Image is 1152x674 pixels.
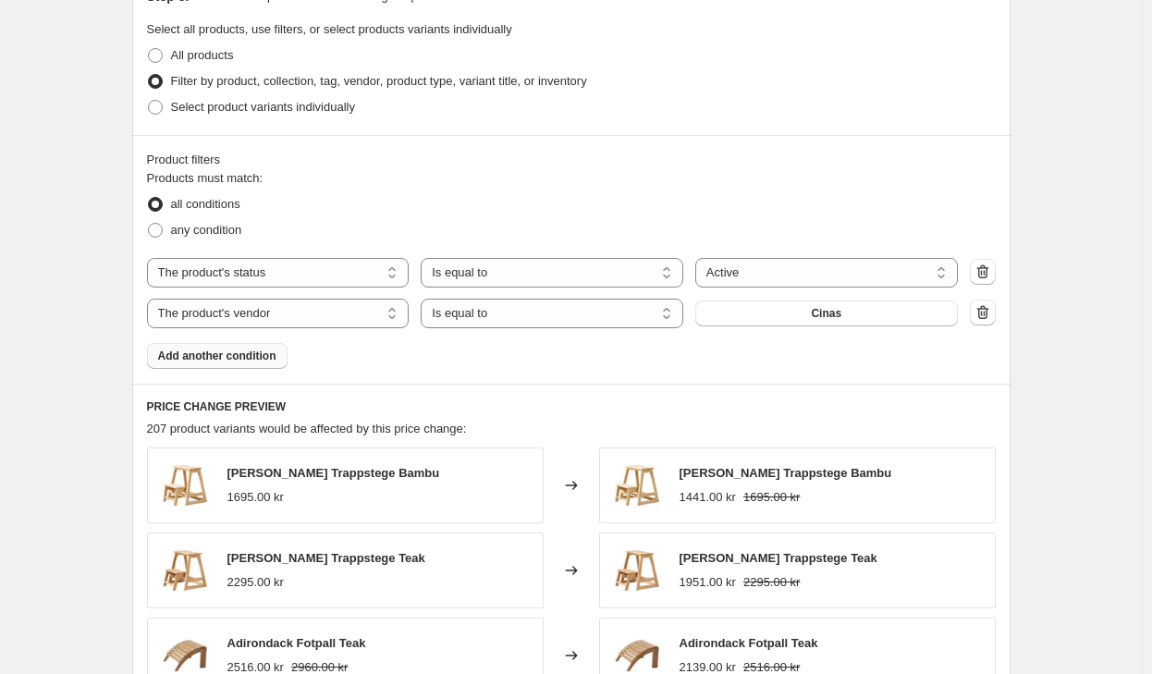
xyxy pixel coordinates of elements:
[227,488,284,507] div: 1695.00 kr
[147,22,512,36] span: Select all products, use filters, or select products variants individually
[227,466,440,480] span: [PERSON_NAME] Trappstege Bambu
[680,551,877,565] span: [PERSON_NAME] Trappstege Teak
[157,458,213,513] img: bea77a7d-1e02-42cd-9ece-c22fe987dc9b_80x.jpg
[743,573,800,592] strike: 2295.00 kr
[171,197,240,211] span: all conditions
[680,466,892,480] span: [PERSON_NAME] Trappstege Bambu
[227,636,366,650] span: Adirondack Fotpall Teak
[680,636,818,650] span: Adirondack Fotpall Teak
[171,48,234,62] span: All products
[680,573,736,592] div: 1951.00 kr
[227,573,284,592] div: 2295.00 kr
[811,306,841,321] span: Cinas
[695,300,958,326] button: Cinas
[609,543,665,598] img: 3d7900c6-997c-4f7b-a869-0d55123a41c8_80x.jpg
[171,100,355,114] span: Select product variants individually
[147,151,996,169] div: Product filters
[147,171,263,185] span: Products must match:
[157,543,213,598] img: 3d7900c6-997c-4f7b-a869-0d55123a41c8_80x.jpg
[147,422,467,435] span: 207 product variants would be affected by this price change:
[171,74,587,88] span: Filter by product, collection, tag, vendor, product type, variant title, or inventory
[743,488,800,507] strike: 1695.00 kr
[680,488,736,507] div: 1441.00 kr
[171,223,242,237] span: any condition
[158,349,276,363] span: Add another condition
[147,343,288,369] button: Add another condition
[227,551,425,565] span: [PERSON_NAME] Trappstege Teak
[609,458,665,513] img: bea77a7d-1e02-42cd-9ece-c22fe987dc9b_80x.jpg
[147,399,996,414] h6: PRICE CHANGE PREVIEW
